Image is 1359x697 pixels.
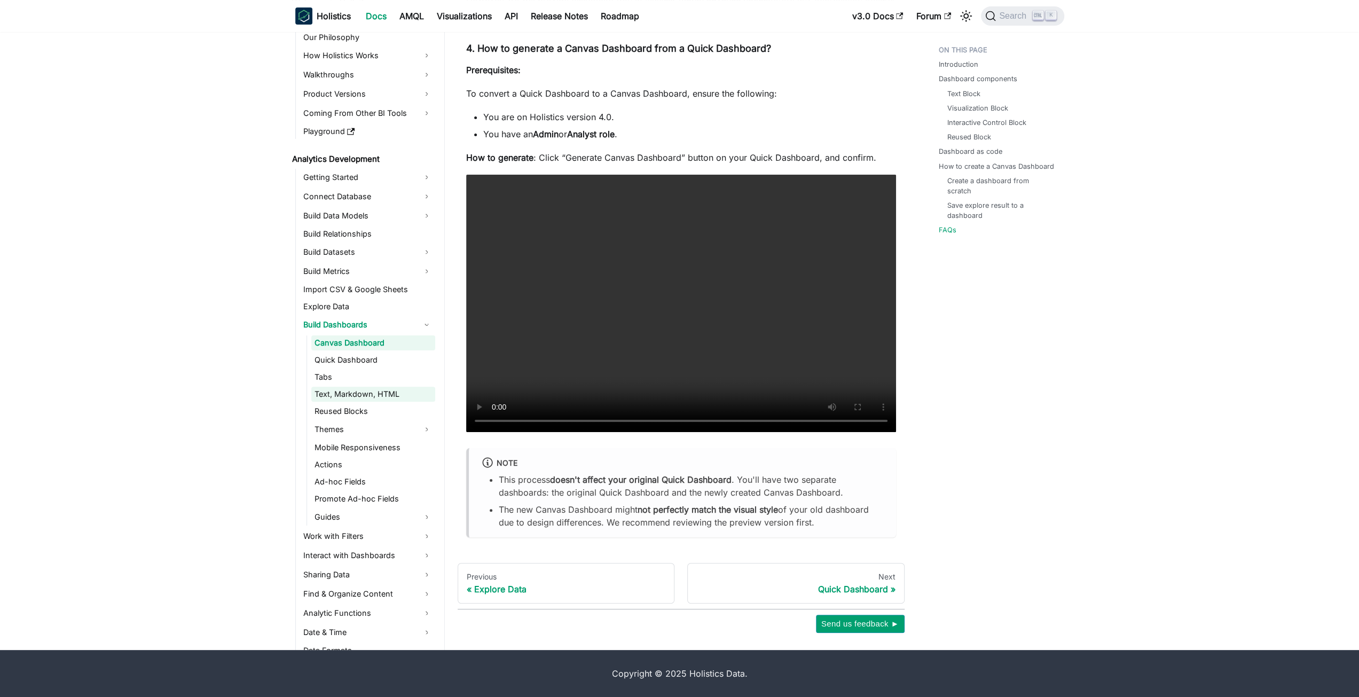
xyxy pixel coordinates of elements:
a: How Holistics Works [300,47,435,64]
strong: Admin [533,129,559,139]
a: Visualization Block [947,103,1008,113]
a: Guides [311,508,435,526]
a: Ad-hoc Fields [311,474,435,489]
a: Text, Markdown, HTML [311,387,435,402]
a: Dashboard as code [939,146,1002,156]
a: Build Datasets [300,244,435,261]
a: Forum [910,7,957,25]
button: Search (Ctrl+K) [981,6,1064,26]
li: You are on Holistics version 4.0. [483,111,896,123]
a: Create a dashboard from scratch [947,176,1054,196]
a: Interact with Dashboards [300,547,435,564]
kbd: K [1046,11,1056,20]
nav: Docs pages [458,563,905,604]
a: Reused Block [947,132,991,142]
img: Holistics [295,7,312,25]
span: Send us feedback ► [821,617,899,631]
a: Roadmap [594,7,646,25]
a: API [498,7,524,25]
a: AMQL [393,7,430,25]
div: Copyright © 2025 Holistics Data. [340,667,1019,680]
a: Explore Data [300,299,435,314]
div: note [482,457,883,471]
a: Build Relationships [300,226,435,241]
a: Mobile Responsiveness [311,440,435,455]
a: Analytics Development [289,152,435,167]
strong: Prerequisites: [466,65,521,75]
a: Build Data Models [300,207,435,224]
a: Sharing Data [300,566,435,583]
a: Release Notes [524,7,594,25]
a: Reused Blocks [311,404,435,419]
div: Previous [467,572,666,582]
button: Send us feedback ► [816,615,905,633]
a: Coming From Other BI Tools [300,105,435,122]
a: Import CSV & Google Sheets [300,282,435,297]
li: This process . You'll have two separate dashboards: the original Quick Dashboard and the newly cr... [499,473,883,499]
a: Build Metrics [300,263,435,280]
p: To convert a Quick Dashboard to a Canvas Dashboard, ensure the following: [466,87,896,100]
a: Work with Filters [300,528,435,545]
strong: Analyst role [567,129,615,139]
a: Data Formats [300,643,435,658]
a: Text Block [947,89,980,99]
a: Product Versions [300,85,435,103]
a: Quick Dashboard [311,353,435,367]
a: NextQuick Dashboard [687,563,905,604]
button: Switch between dark and light mode (currently light mode) [957,7,975,25]
a: Connect Database [300,188,435,205]
h4: 4. How to generate a Canvas Dashboard from a Quick Dashboard? [466,43,896,55]
a: Tabs [311,370,435,385]
video: Your browser does not support embedding video, but you can . [466,175,896,433]
a: v3.0 Docs [846,7,910,25]
a: Playground [300,124,435,139]
a: PreviousExplore Data [458,563,675,604]
a: Date & Time [300,624,435,641]
strong: doesn't affect your original Quick Dashboard [550,474,732,485]
a: Dashboard components [939,74,1017,84]
p: : Click “Generate Canvas Dashboard” button on your Quick Dashboard, and confirm. [466,151,896,164]
a: Our Philosophy [300,30,435,45]
b: Holistics [317,10,351,22]
a: Docs [359,7,393,25]
a: Walkthroughs [300,66,435,83]
a: Themes [311,421,435,438]
a: Promote Ad-hoc Fields [311,491,435,506]
a: Find & Organize Content [300,585,435,602]
div: Explore Data [467,584,666,594]
a: Build Dashboards [300,316,435,333]
div: Quick Dashboard [696,584,895,594]
a: Visualizations [430,7,498,25]
strong: not perfectly match the visual style [638,504,778,515]
a: HolisticsHolistics [295,7,351,25]
li: You have an or . [483,128,896,140]
a: Interactive Control Block [947,118,1026,128]
a: How to create a Canvas Dashboard [939,161,1054,171]
div: Next [696,572,895,582]
strong: How to generate [466,152,533,163]
li: The new Canvas Dashboard might of your old dashboard due to design differences. We recommend revi... [499,503,883,529]
a: Analytic Functions [300,605,435,622]
a: Getting Started [300,169,435,186]
span: Search [996,11,1033,21]
a: Save explore result to a dashboard [947,200,1054,221]
a: FAQs [939,225,956,235]
a: Canvas Dashboard [311,335,435,350]
a: Introduction [939,59,978,69]
a: Actions [311,457,435,472]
